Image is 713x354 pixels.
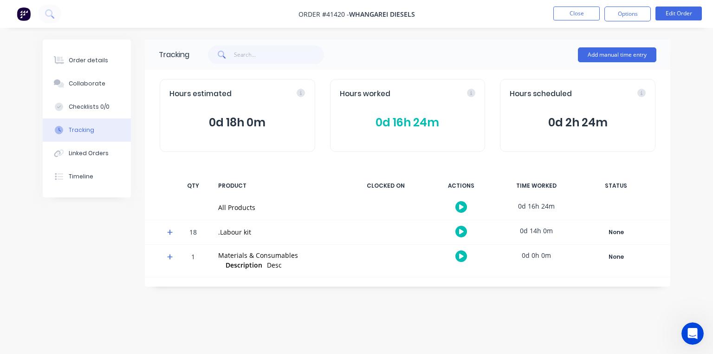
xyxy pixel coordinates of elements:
[655,7,702,20] button: Edit Order
[583,226,649,238] div: None
[501,176,571,196] div: TIME WORKED
[501,196,571,216] div: 0d 16h 24m
[604,7,651,21] button: Options
[578,47,656,62] button: Add manual time entry
[43,118,131,142] button: Tracking
[426,176,496,196] div: ACTIONS
[340,89,390,99] span: Hours worked
[349,10,415,19] span: Whangarei Diesels
[218,203,340,212] div: All Products
[510,114,646,131] span: 0d 2h 24m
[267,261,282,269] span: Desc
[510,89,572,99] span: Hours scheduled
[69,103,110,111] div: Checklists 0/0
[69,172,93,181] div: Timeline
[17,7,31,21] img: Factory
[43,72,131,95] button: Collaborate
[159,49,189,60] div: Tracking
[213,176,345,196] div: PRODUCT
[681,322,704,345] iframe: Intercom live chat
[69,149,109,157] div: Linked Orders
[501,245,571,266] div: 0d 0h 0m
[553,7,600,20] button: Close
[69,56,108,65] div: Order details
[226,260,262,270] span: Description
[43,165,131,188] button: Timeline
[169,114,305,131] span: 0d 18h 0m
[179,176,207,196] div: QTY
[234,46,324,64] input: Search...
[43,49,131,72] button: Order details
[43,95,131,118] button: Checklists 0/0
[69,126,94,134] div: Tracking
[179,222,207,244] div: 18
[577,176,655,196] div: STATUS
[351,176,421,196] div: CLOCKED ON
[43,142,131,165] button: Linked Orders
[583,251,649,263] div: None
[218,250,340,260] div: Materials & Consumables
[298,10,349,19] span: Order #41420 -
[218,227,340,237] div: .Labour kit
[169,89,232,99] span: Hours estimated
[340,114,476,131] span: 0d 16h 24m
[179,246,207,277] div: 1
[582,250,650,263] button: None
[69,79,105,88] div: Collaborate
[582,226,650,239] button: None
[501,220,571,241] div: 0d 14h 0m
